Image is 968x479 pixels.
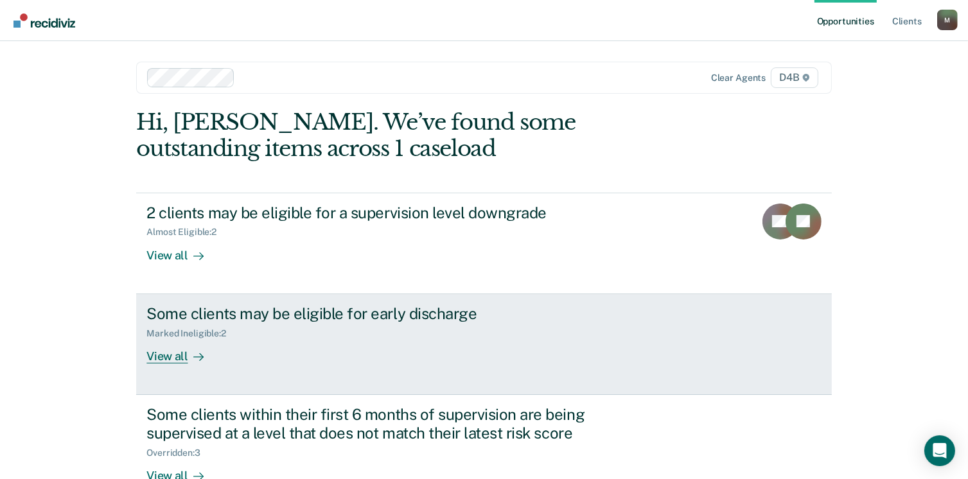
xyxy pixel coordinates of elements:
[711,73,766,83] div: Clear agents
[136,193,831,294] a: 2 clients may be eligible for a supervision level downgradeAlmost Eligible:2View all
[136,109,692,162] div: Hi, [PERSON_NAME]. We’ve found some outstanding items across 1 caseload
[771,67,818,88] span: D4B
[136,294,831,395] a: Some clients may be eligible for early dischargeMarked Ineligible:2View all
[937,10,958,30] button: Profile dropdown button
[924,435,955,466] div: Open Intercom Messenger
[146,448,210,458] div: Overridden : 3
[146,304,597,323] div: Some clients may be eligible for early discharge
[146,328,236,339] div: Marked Ineligible : 2
[13,13,75,28] img: Recidiviz
[937,10,958,30] div: M
[146,227,227,238] div: Almost Eligible : 2
[146,405,597,442] div: Some clients within their first 6 months of supervision are being supervised at a level that does...
[146,204,597,222] div: 2 clients may be eligible for a supervision level downgrade
[146,338,218,363] div: View all
[146,238,218,263] div: View all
